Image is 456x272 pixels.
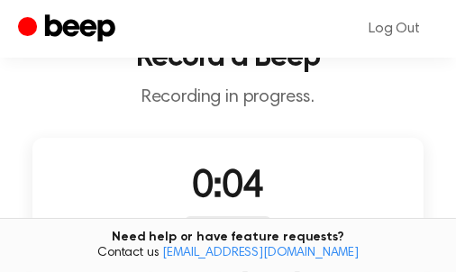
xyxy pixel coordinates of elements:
a: [EMAIL_ADDRESS][DOMAIN_NAME] [162,247,359,259]
h1: Record a Beep [14,43,442,72]
p: Recording in progress. [14,86,442,109]
span: 0:04 [192,168,264,206]
span: Contact us [11,246,445,262]
a: Log Out [351,7,438,50]
div: Recording [185,216,272,243]
a: Beep [18,12,120,47]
